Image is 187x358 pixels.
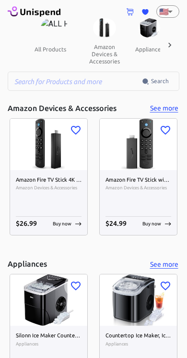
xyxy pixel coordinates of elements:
span: Search [151,76,169,86]
h5: Amazon Devices & Accessories [8,103,117,113]
img: Countertop Ice Maker, Ice Maker Machine 6 Mins 9 Bullet Ice, 26.5lbs/24Hrs, Portable Ice Maker Ma... [100,274,177,326]
button: amazon devices & accessories [82,37,128,71]
span: Amazon Devices & Accessories [105,184,171,192]
img: Amazon Fire TV Stick with Alexa Voice Remote (includes TV controls), free &amp; live TV without c... [100,119,177,170]
h6: Countertop Ice Maker, Ice Maker Machine 6 Mins 9 Bullet Ice, 26.5lbs/24Hrs, Portable Ice Maker Ma... [105,332,171,340]
span: Appliances [105,340,171,348]
button: See more [149,259,179,271]
img: Amazon Fire TV Stick 4K Max streaming device, Wi-Fi 6, Alexa Voice Remote (includes TV controls) ... [10,119,87,170]
span: $ 26.99 [16,220,37,227]
p: Buy now [142,220,161,227]
span: Amazon Devices & Accessories [16,184,82,192]
p: 🇺🇸 [159,6,164,17]
span: Appliances [16,340,82,348]
button: See more [149,102,179,114]
button: all products [27,37,74,61]
button: appliances [128,37,171,61]
h6: Amazon Fire TV Stick with Alexa Voice Remote (includes TV controls), free &amp; live TV without c... [105,176,171,185]
h5: Appliances [8,259,47,269]
input: Search for Products and more [8,72,142,91]
span: $ 24.99 [105,220,127,227]
div: 🇺🇸 [156,5,179,18]
h6: Silonn Ice Maker Countertop, 9 Cubes Ready in 6 Mins, 26lbs in 24Hrs, Self-Cleaning Ice Machine w... [16,332,82,340]
p: Buy now [53,220,71,227]
img: Amazon Devices & Accessories [93,18,116,37]
h6: Amazon Fire TV Stick 4K Max streaming device, Wi-Fi 6, Alexa Voice Remote (includes TV controls) [16,176,82,185]
img: ALL PRODUCTS [41,18,68,37]
img: Appliances [139,18,161,37]
img: Silonn Ice Maker Countertop, 9 Cubes Ready in 6 Mins, 26lbs in 24Hrs, Self-Cleaning Ice Machine w... [10,274,87,326]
